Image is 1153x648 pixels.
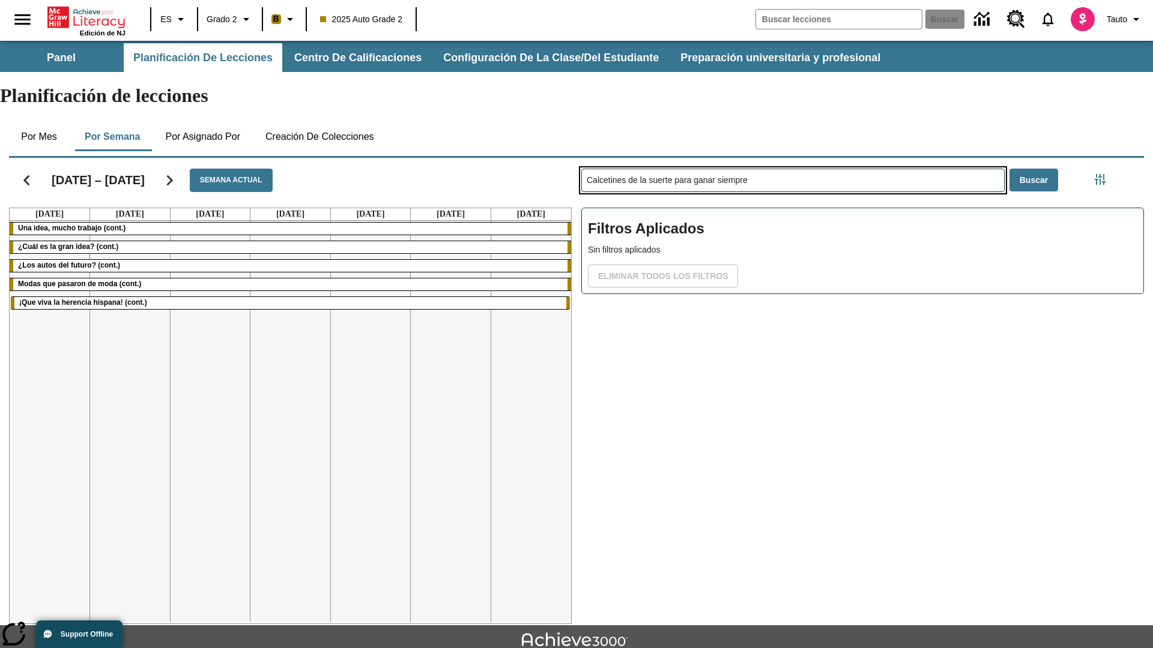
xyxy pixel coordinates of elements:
div: Modas que pasaron de moda (cont.) [10,278,571,290]
a: 21 de septiembre de 2025 [515,208,548,220]
button: Seguir [154,165,185,196]
span: B [273,11,279,26]
button: Buscar [1009,169,1058,192]
button: Support Offline [36,620,123,648]
button: Configuración de la clase/del estudiante [434,43,668,72]
span: Edición de NJ [80,29,126,37]
div: Una idea, mucho trabajo (cont.) [10,223,571,235]
button: Grado: Grado 2, Elige un grado [202,8,258,30]
span: Grado 2 [207,13,237,26]
button: Escoja un nuevo avatar [1064,4,1102,35]
a: 19 de septiembre de 2025 [354,208,387,220]
span: Support Offline [61,630,113,638]
span: 2025 Auto Grade 2 [320,13,403,26]
p: Sin filtros aplicados [588,244,1137,256]
span: Una idea, mucho trabajo (cont.) [18,224,126,232]
button: Semana actual [190,169,273,192]
div: Filtros Aplicados [581,208,1144,294]
button: Lenguaje: ES, Selecciona un idioma [155,8,193,30]
a: Notificaciones [1032,4,1064,35]
div: Portada [47,4,126,37]
button: Planificación de lecciones [124,43,282,72]
span: Tauto [1107,13,1127,26]
span: ¿Cuál es la gran idea? (cont.) [18,242,118,251]
button: Centro de calificaciones [285,43,431,72]
div: ¡Que viva la herencia hispana! (cont.) [11,297,570,309]
button: Creación de colecciones [256,122,384,151]
h2: Filtros Aplicados [588,214,1137,244]
a: Centro de recursos, Se abrirá en una pestaña nueva. [1000,3,1032,35]
span: ¡Que viva la herencia hispana! (cont.) [19,298,147,307]
button: Abrir el menú lateral [5,2,40,37]
button: Preparación universitaria y profesional [671,43,890,72]
h2: [DATE] – [DATE] [52,173,145,187]
div: Buscar [572,153,1144,624]
input: Buscar lecciones [582,169,1004,191]
button: Panel [1,43,121,72]
img: avatar image [1071,7,1095,31]
a: Centro de información [967,3,1000,36]
button: Perfil/Configuración [1102,8,1148,30]
a: Portada [47,5,126,29]
button: Por semana [75,122,150,151]
button: Boost El color de la clase es anaranjado claro. Cambiar el color de la clase. [267,8,302,30]
div: ¿Los autos del futuro? (cont.) [10,260,571,272]
button: Regresar [11,165,42,196]
a: 17 de septiembre de 2025 [193,208,226,220]
span: ¿Los autos del futuro? (cont.) [18,261,120,269]
input: Buscar campo [756,10,922,29]
button: Por asignado por [156,122,250,151]
a: 16 de septiembre de 2025 [113,208,147,220]
button: Por mes [9,122,69,151]
a: 20 de septiembre de 2025 [434,208,467,220]
div: ¿Cuál es la gran idea? (cont.) [10,241,571,253]
span: Modas que pasaron de moda (cont.) [18,280,141,288]
button: Menú lateral de filtros [1088,167,1112,191]
span: ES [160,13,172,26]
a: 18 de septiembre de 2025 [274,208,307,220]
a: 15 de septiembre de 2025 [33,208,66,220]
